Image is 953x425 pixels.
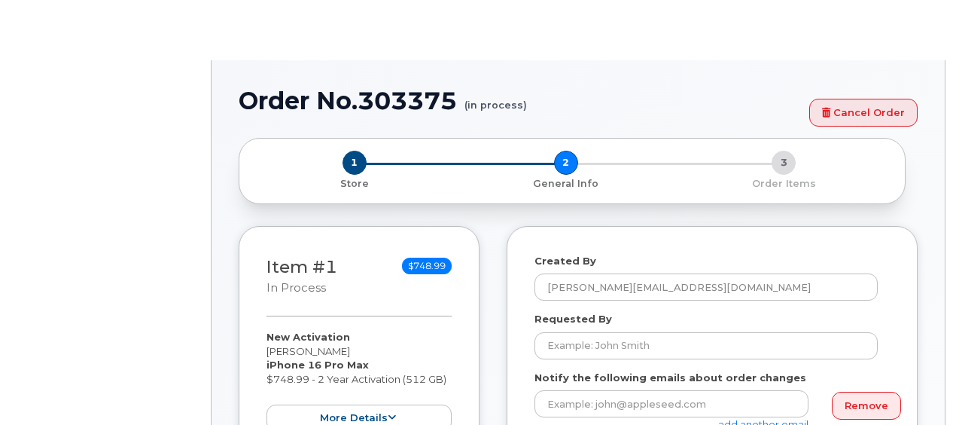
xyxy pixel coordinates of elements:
[266,258,337,296] h3: Item #1
[534,312,612,326] label: Requested By
[534,371,806,385] label: Notify the following emails about order changes
[534,332,878,359] input: Example: John Smith
[251,175,457,191] a: 1 Store
[832,392,901,420] a: Remove
[266,359,369,371] strong: iPhone 16 Pro Max
[266,281,326,295] small: in process
[257,177,451,191] p: Store
[239,87,802,114] h1: Order No.303375
[343,151,367,175] span: 1
[266,331,350,343] strong: New Activation
[809,99,918,127] a: Cancel Order
[534,390,808,417] input: Example: john@appleseed.com
[402,258,452,274] span: $748.99
[534,254,596,268] label: Created By
[464,87,527,111] small: (in process)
